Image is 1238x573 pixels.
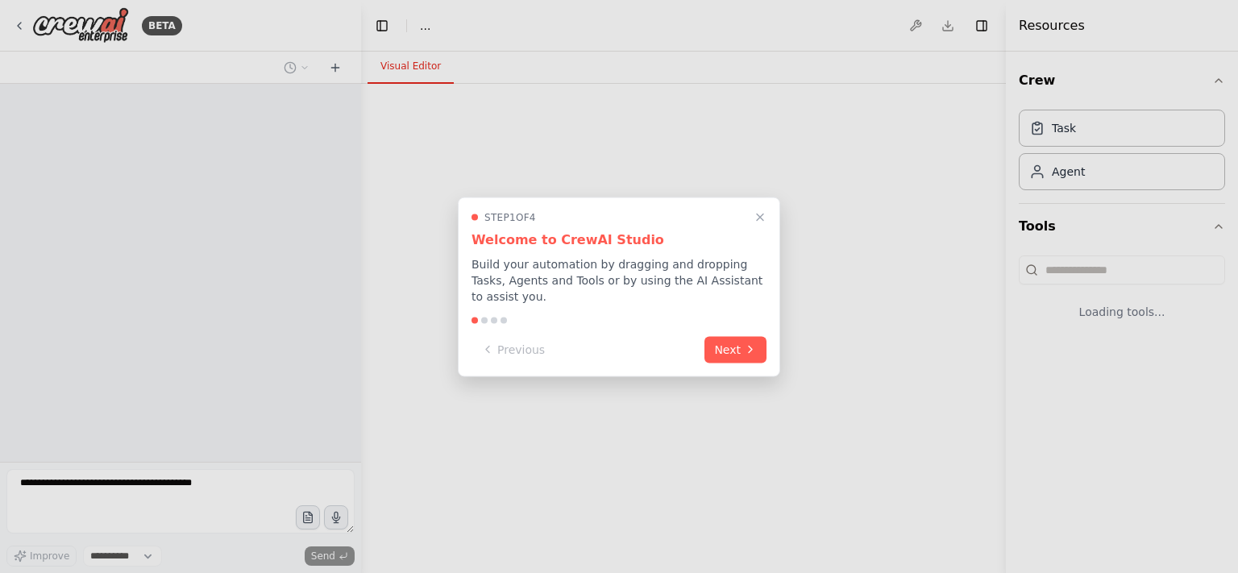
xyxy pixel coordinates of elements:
h3: Welcome to CrewAI Studio [472,230,766,249]
button: Previous [472,336,555,363]
button: Close walkthrough [750,207,770,226]
button: Hide left sidebar [371,15,393,37]
button: Next [704,336,766,363]
p: Build your automation by dragging and dropping Tasks, Agents and Tools or by using the AI Assista... [472,255,766,304]
span: Step 1 of 4 [484,210,536,223]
